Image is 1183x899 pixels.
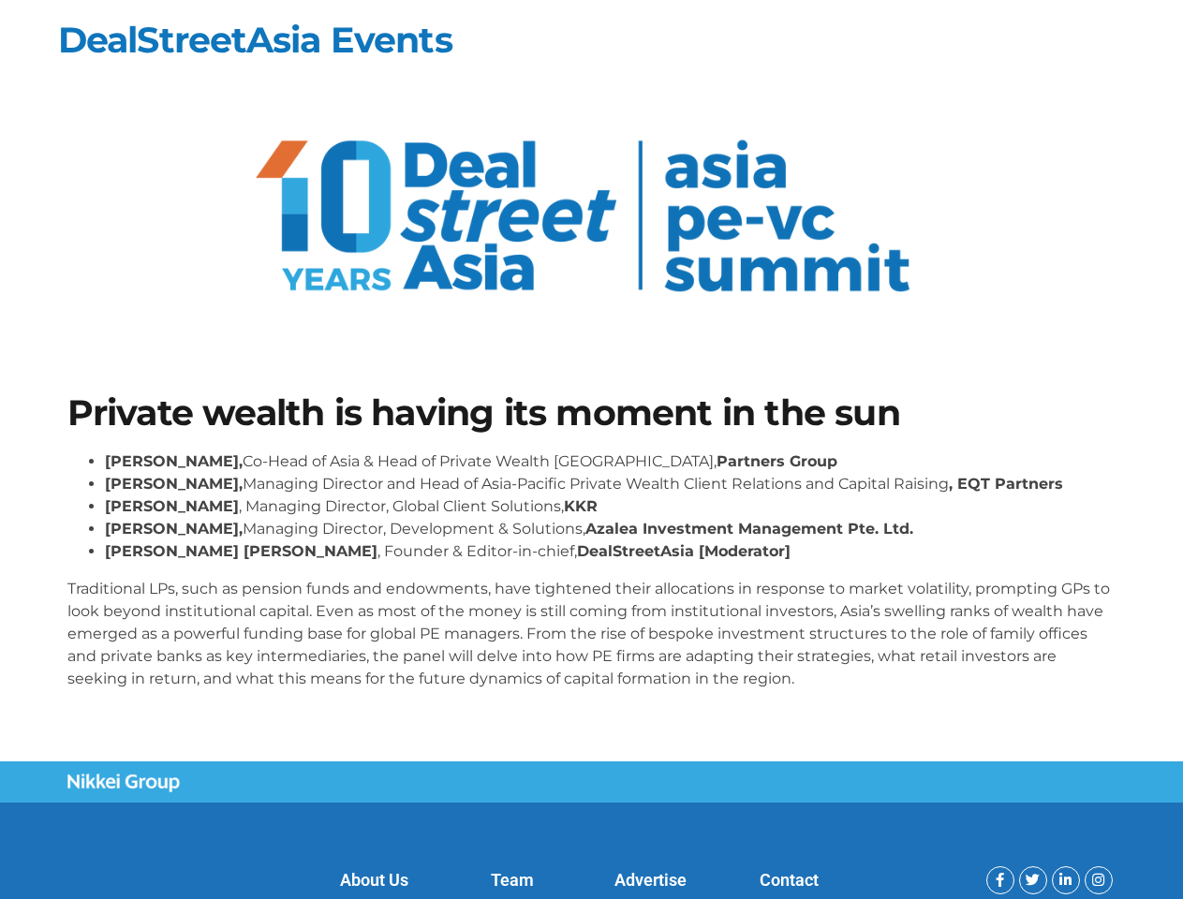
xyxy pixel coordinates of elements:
[67,578,1116,690] p: Traditional LPs, such as pension funds and endowments, have tightened their allocations in respon...
[717,452,837,470] strong: Partners Group
[491,870,534,890] a: Team
[105,450,1116,473] li: Co-Head of Asia & Head of Private Wealth [GEOGRAPHIC_DATA],
[105,542,377,560] strong: [PERSON_NAME] [PERSON_NAME]
[105,520,243,538] strong: [PERSON_NAME],
[564,497,598,515] strong: KKR
[67,395,1116,431] h1: Private wealth is having its moment in the sun
[105,497,239,515] strong: [PERSON_NAME]
[67,774,180,792] img: Nikkei Group
[105,540,1116,563] li: , Founder & Editor-in-chief,
[577,542,791,560] strong: DealStreetAsia [Moderator]
[614,870,687,890] a: Advertise
[105,518,1116,540] li: Managing Director, Development & Solutions,
[58,18,452,62] a: DealStreetAsia Events
[340,870,408,890] a: About Us
[105,473,1116,495] li: Managing Director and Head of Asia-Pacific Private Wealth Client Relations and Capital Raising
[105,495,1116,518] li: , Managing Director, Global Client Solutions,
[760,870,819,890] a: Contact
[105,475,243,493] strong: [PERSON_NAME],
[949,475,1063,493] strong: , EQT Partners
[105,452,243,470] strong: [PERSON_NAME],
[585,520,913,538] strong: Azalea Investment Management Pte. Ltd.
